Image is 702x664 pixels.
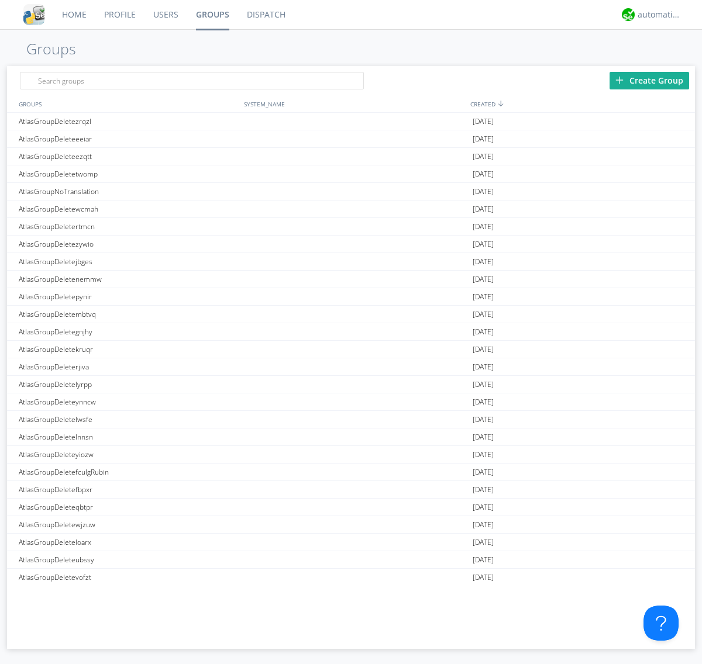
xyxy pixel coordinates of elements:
[473,165,494,183] span: [DATE]
[473,113,494,130] span: [DATE]
[16,516,241,533] div: AtlasGroupDeletewjzuw
[473,130,494,148] span: [DATE]
[610,72,689,89] div: Create Group
[473,516,494,534] span: [DATE]
[7,148,695,165] a: AtlasGroupDeleteezqtt[DATE]
[241,95,467,112] div: SYSTEM_NAME
[7,130,695,148] a: AtlasGroupDeleteeeiar[DATE]
[7,183,695,200] a: AtlasGroupNoTranslation[DATE]
[473,218,494,236] span: [DATE]
[622,8,635,21] img: d2d01cd9b4174d08988066c6d424eccd
[16,376,241,393] div: AtlasGroupDeletelyrpp
[473,271,494,288] span: [DATE]
[16,253,241,270] div: AtlasGroupDeletejbges
[16,358,241,375] div: AtlasGroupDeleterjiva
[20,72,364,89] input: Search groups
[23,4,44,25] img: cddb5a64eb264b2086981ab96f4c1ba7
[16,569,241,586] div: AtlasGroupDeletevofzt
[473,323,494,341] span: [DATE]
[16,236,241,253] div: AtlasGroupDeletezywio
[7,358,695,376] a: AtlasGroupDeleterjiva[DATE]
[16,183,241,200] div: AtlasGroupNoTranslation
[7,428,695,446] a: AtlasGroupDeletelnnsn[DATE]
[7,464,695,481] a: AtlasGroupDeletefculgRubin[DATE]
[16,130,241,147] div: AtlasGroupDeleteeeiar
[473,288,494,306] span: [DATE]
[7,341,695,358] a: AtlasGroupDeletekruqr[DATE]
[643,606,679,641] iframe: Toggle Customer Support
[638,9,682,20] div: automation+atlas
[16,534,241,551] div: AtlasGroupDeleteloarx
[16,218,241,235] div: AtlasGroupDeletertmcn
[615,76,624,84] img: plus.svg
[7,218,695,236] a: AtlasGroupDeletertmcn[DATE]
[473,236,494,253] span: [DATE]
[473,428,494,446] span: [DATE]
[473,393,494,411] span: [DATE]
[16,148,241,165] div: AtlasGroupDeleteezqtt
[7,534,695,551] a: AtlasGroupDeleteloarx[DATE]
[467,95,695,112] div: CREATED
[473,464,494,481] span: [DATE]
[473,499,494,516] span: [DATE]
[473,306,494,323] span: [DATE]
[473,253,494,271] span: [DATE]
[7,306,695,323] a: AtlasGroupDeletembtvq[DATE]
[473,446,494,464] span: [DATE]
[473,341,494,358] span: [DATE]
[16,464,241,480] div: AtlasGroupDeletefculgRubin
[473,551,494,569] span: [DATE]
[16,288,241,305] div: AtlasGroupDeletepynir
[7,113,695,130] a: AtlasGroupDeletezrqzl[DATE]
[473,148,494,165] span: [DATE]
[7,499,695,516] a: AtlasGroupDeleteqbtpr[DATE]
[473,569,494,586] span: [DATE]
[7,481,695,499] a: AtlasGroupDeletefbpxr[DATE]
[7,271,695,288] a: AtlasGroupDeletenemmw[DATE]
[7,551,695,569] a: AtlasGroupDeleteubssy[DATE]
[7,165,695,183] a: AtlasGroupDeletetwomp[DATE]
[16,271,241,288] div: AtlasGroupDeletenemmw
[7,288,695,306] a: AtlasGroupDeletepynir[DATE]
[7,569,695,586] a: AtlasGroupDeletevofzt[DATE]
[473,200,494,218] span: [DATE]
[16,551,241,568] div: AtlasGroupDeleteubssy
[16,446,241,463] div: AtlasGroupDeleteyiozw
[16,341,241,358] div: AtlasGroupDeletekruqr
[7,446,695,464] a: AtlasGroupDeleteyiozw[DATE]
[16,113,241,130] div: AtlasGroupDeletezrqzl
[16,165,241,182] div: AtlasGroupDeletetwomp
[16,393,241,410] div: AtlasGroupDeleteynncw
[473,183,494,200] span: [DATE]
[16,95,238,112] div: GROUPS
[16,481,241,498] div: AtlasGroupDeletefbpxr
[16,200,241,217] div: AtlasGroupDeletewcmah
[473,411,494,428] span: [DATE]
[7,376,695,393] a: AtlasGroupDeletelyrpp[DATE]
[16,323,241,340] div: AtlasGroupDeletegnjhy
[16,411,241,428] div: AtlasGroupDeletelwsfe
[473,534,494,551] span: [DATE]
[16,499,241,516] div: AtlasGroupDeleteqbtpr
[16,306,241,323] div: AtlasGroupDeletembtvq
[7,200,695,218] a: AtlasGroupDeletewcmah[DATE]
[473,481,494,499] span: [DATE]
[7,253,695,271] a: AtlasGroupDeletejbges[DATE]
[7,411,695,428] a: AtlasGroupDeletelwsfe[DATE]
[7,393,695,411] a: AtlasGroupDeleteynncw[DATE]
[473,376,494,393] span: [DATE]
[473,358,494,376] span: [DATE]
[7,323,695,341] a: AtlasGroupDeletegnjhy[DATE]
[7,516,695,534] a: AtlasGroupDeletewjzuw[DATE]
[16,428,241,445] div: AtlasGroupDeletelnnsn
[7,236,695,253] a: AtlasGroupDeletezywio[DATE]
